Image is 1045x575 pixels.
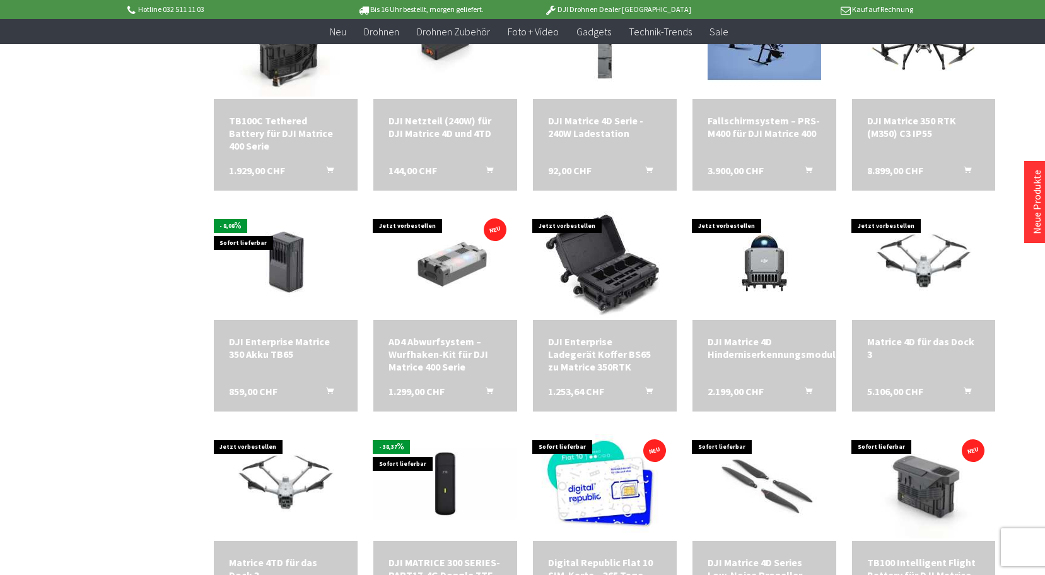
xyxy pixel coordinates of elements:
span: 859,00 CHF [229,385,277,398]
p: Bis 16 Uhr bestellt, morgen geliefert. [322,2,519,17]
button: In den Warenkorb [790,164,820,181]
button: In den Warenkorb [311,385,341,401]
div: DJI Enterprise Matrice 350 Akku TB65 [229,335,342,360]
a: Gadgets [568,19,620,45]
img: DJI MATRICE 300 SERIES-PART17-4G Dongle ZTE MF833V [373,448,517,520]
div: TB100C Tethered Battery für DJI Matrice 400 Serie [229,114,342,152]
span: 92,00 CHF [548,164,592,177]
span: Neu [330,25,346,38]
span: 1.253,64 CHF [548,385,604,398]
div: DJI Netzteil (240W) für DJI Matrice 4D und 4TD [388,114,502,139]
a: Technik-Trends [620,19,701,45]
span: Foto + Video [508,25,559,38]
img: DJI Enterprise Ladegerät Koffer BS65 zu Matrice 350RTK [534,206,675,320]
p: Hotline 032 511 11 03 [126,2,322,17]
div: AD4 Abwurfsystem – Wurfhaken-Kit für DJI Matrice 400 Serie [388,335,502,373]
span: 144,00 CHF [388,164,437,177]
span: Drohnen Zubehör [417,25,490,38]
div: DJI Matrice 4D Hinderniserkennungsmodul [708,335,821,360]
a: DJI Enterprise Matrice 350 Akku TB65 859,00 CHF In den Warenkorb [229,335,342,360]
img: TB100 Intelligent Flight Battery für DJI Matrice 400 Serie [852,430,996,538]
a: DJI Matrice 4D Serie - 240W Ladestation 92,00 CHF In den Warenkorb [548,114,662,139]
a: DJI Matrice 350 RTK (M350) C3 IP55 8.899,00 CHF In den Warenkorb [867,114,981,139]
span: 8.899,00 CHF [867,164,923,177]
div: DJI Matrice 4D Serie - 240W Ladestation [548,114,662,139]
a: Drohnen Zubehör [408,19,499,45]
span: 1.929,00 CHF [229,164,285,177]
a: Foto + Video [499,19,568,45]
img: DJI Matrice 4D Series Low-Noise Propeller - Anti-lce Propellers [692,430,836,538]
a: Drohnen [355,19,408,45]
a: AD4 Abwurfsystem – Wurfhaken-Kit für DJI Matrice 400 Serie 1.299,00 CHF In den Warenkorb [388,335,502,373]
button: In den Warenkorb [470,385,501,401]
a: TB100C Tethered Battery für DJI Matrice 400 Serie 1.929,00 CHF In den Warenkorb [229,114,342,152]
button: In den Warenkorb [949,385,979,401]
p: Kauf auf Rechnung [716,2,913,17]
span: 1.299,00 CHF [388,385,445,398]
span: Gadgets [576,25,611,38]
span: 3.900,00 CHF [708,164,764,177]
button: In den Warenkorb [630,164,660,181]
a: Neu [321,19,355,45]
a: Matrice 4D für das Dock 3 5.106,00 CHF In den Warenkorb [867,335,981,360]
span: Drohnen [364,25,399,38]
img: Digital Republic Flat 10 SIM-Karte – 365 Tage [533,434,677,535]
span: Technik-Trends [629,25,692,38]
button: In den Warenkorb [311,164,341,181]
div: Fallschirmsystem – PRS-M400 für DJI Matrice 400 [708,114,821,139]
a: DJI Netzteil (240W) für DJI Matrice 4D und 4TD 144,00 CHF In den Warenkorb [388,114,502,139]
div: Matrice 4D für das Dock 3 [867,335,981,360]
button: In den Warenkorb [949,164,979,181]
button: In den Warenkorb [790,385,820,401]
div: DJI Matrice 350 RTK (M350) C3 IP55 [867,114,981,139]
a: DJI Enterprise Ladegerät Koffer BS65 zu Matrice 350RTK 1.253,64 CHF In den Warenkorb [548,335,662,373]
a: Neue Produkte [1030,170,1043,234]
span: Sale [709,25,728,38]
img: DJI Enterprise Matrice 350 Akku TB65 [214,206,356,320]
button: In den Warenkorb [630,385,660,401]
button: In den Warenkorb [470,164,501,181]
span: 5.106,00 CHF [867,385,923,398]
div: DJI Enterprise Ladegerät Koffer BS65 zu Matrice 350RTK [548,335,662,373]
span: 2.199,00 CHF [708,385,764,398]
a: Fallschirmsystem – PRS-M400 für DJI Matrice 400 3.900,00 CHF In den Warenkorb [708,114,821,139]
a: Sale [701,19,737,45]
a: DJI Matrice 4D Hinderniserkennungsmodul 2.199,00 CHF In den Warenkorb [708,335,821,360]
img: Matrice 4D für das Dock 3 [852,210,996,317]
img: DJI Matrice 4D Hinderniserkennungsmodul [708,206,821,320]
img: AD4 Abwurfsystem – Wurfhaken-Kit für DJI Matrice 400 Serie [373,215,517,312]
img: Matrice 4TD für das Dock 3 [214,430,358,538]
p: DJI Drohnen Dealer [GEOGRAPHIC_DATA] [519,2,716,17]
